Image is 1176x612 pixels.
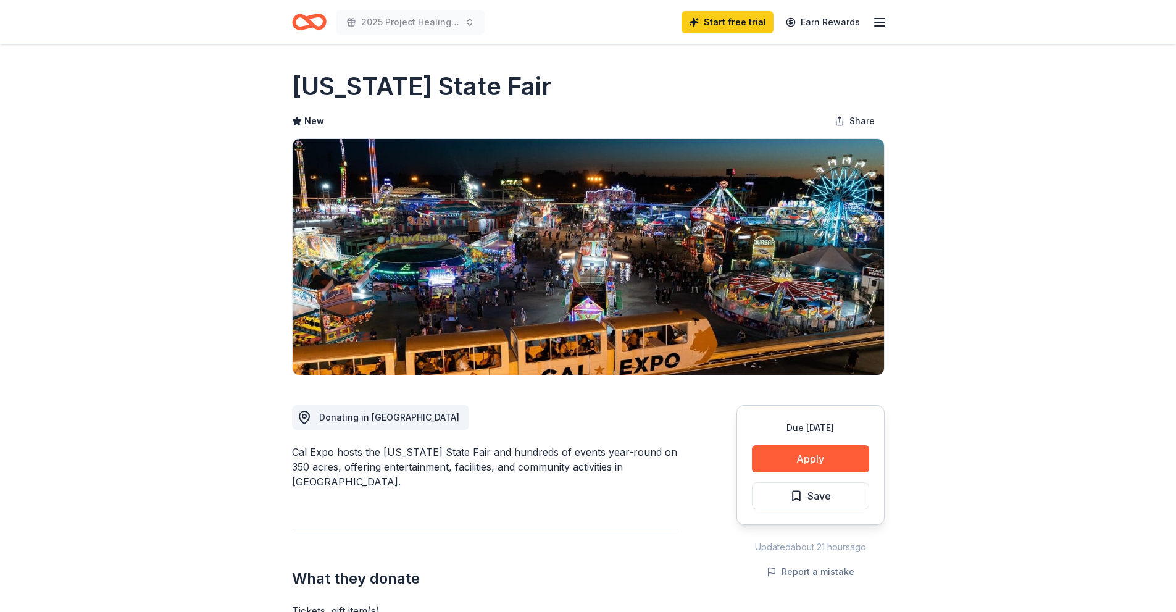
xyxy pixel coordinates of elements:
[767,564,854,579] button: Report a mistake
[849,114,875,128] span: Share
[807,488,831,504] span: Save
[319,412,459,422] span: Donating in [GEOGRAPHIC_DATA]
[304,114,324,128] span: New
[336,10,485,35] button: 2025 Project Healing Waters Online Auction
[752,445,869,472] button: Apply
[736,540,885,555] div: Updated about 21 hours ago
[292,7,327,36] a: Home
[752,482,869,509] button: Save
[682,11,774,33] a: Start free trial
[778,11,867,33] a: Earn Rewards
[292,569,677,589] h2: What they donate
[292,445,677,489] div: Cal Expo hosts the [US_STATE] State Fair and hundreds of events year-round on 350 acres, offering...
[825,109,885,133] button: Share
[293,139,884,375] img: Image for California State Fair
[292,69,551,104] h1: [US_STATE] State Fair
[752,421,869,435] div: Due [DATE]
[361,15,460,30] span: 2025 Project Healing Waters Online Auction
